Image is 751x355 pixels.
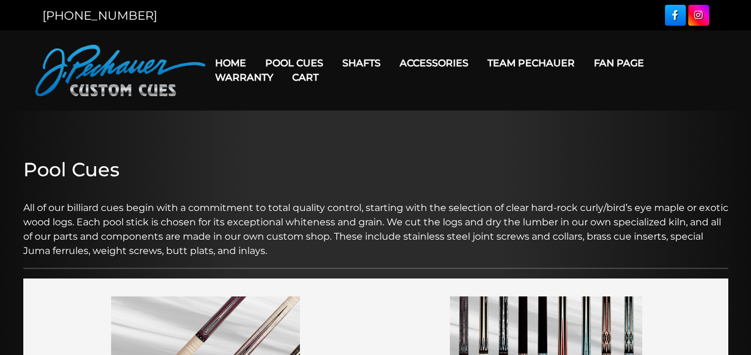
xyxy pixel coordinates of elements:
[478,48,584,78] a: Team Pechauer
[283,62,328,93] a: Cart
[256,48,333,78] a: Pool Cues
[390,48,478,78] a: Accessories
[206,62,283,93] a: Warranty
[42,8,157,23] a: [PHONE_NUMBER]
[333,48,390,78] a: Shafts
[584,48,654,78] a: Fan Page
[23,186,728,258] p: All of our billiard cues begin with a commitment to total quality control, starting with the sele...
[206,48,256,78] a: Home
[23,158,728,181] h2: Pool Cues
[35,45,206,96] img: Pechauer Custom Cues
